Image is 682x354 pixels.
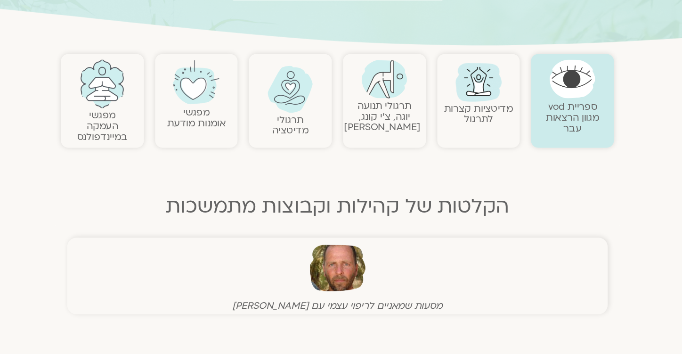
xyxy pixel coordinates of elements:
[620,335,654,347] span: יצירת קשר
[118,277,564,287] figcaption: מסעות שמאניים לריפוי עצמי עם [PERSON_NAME]
[347,110,410,139] a: תרגולי תנועהיוגה, צ׳י קונג, [PERSON_NAME]
[110,328,572,346] h2: הקלטות של קורסים פעילים
[515,111,560,140] a: ספריית vodמגוון הרצאות עבר
[124,118,166,147] a: מפגשיהעמקה במיינדפולנס
[430,112,487,132] a: מדיטציות קצרות לתרגול
[287,122,317,141] a: תרגולימדיטציה
[274,13,418,22] span: לביצוע חיפוש של הקלטה לפי שם המרצה
[253,7,430,27] a: לביצוע חיפוש של הקלטה לפי שם המרצה
[199,115,248,135] a: מפגשיאומנות מודעת
[110,190,572,209] h2: הקלטות של קהילות וקבוצות מתמשכות
[588,331,677,349] a: יצירת קשר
